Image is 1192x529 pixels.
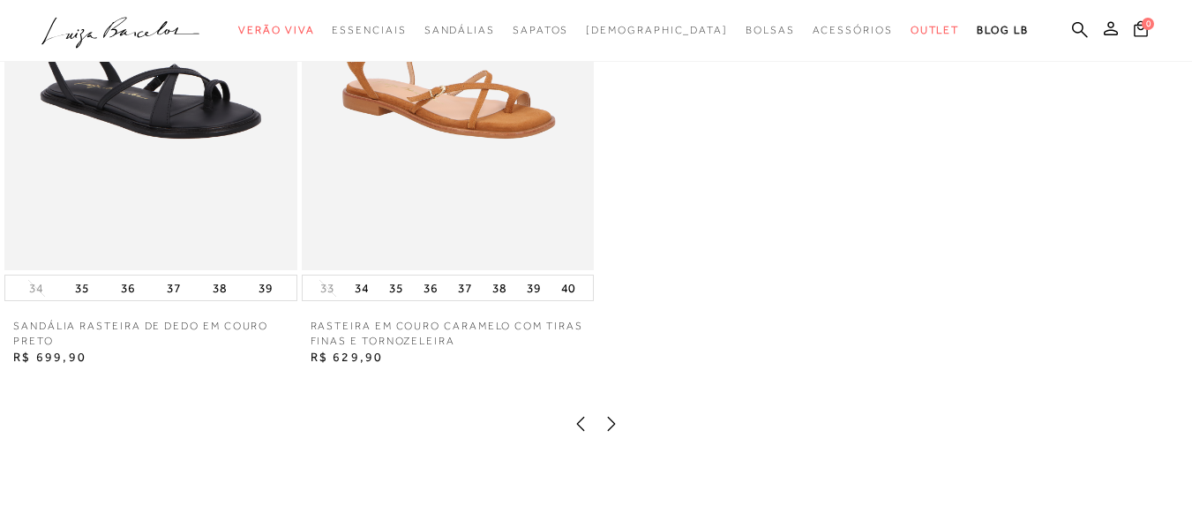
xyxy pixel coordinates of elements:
[315,280,340,297] button: 33
[24,280,49,297] button: 34
[911,24,960,36] span: Outlet
[311,350,384,364] span: R$ 629,90
[207,276,232,300] button: 38
[384,276,409,300] button: 35
[302,319,595,349] a: RASTEIRA EM COURO CARAMELO COM TIRAS FINAS E TORNOZELEIRA
[116,276,140,300] button: 36
[586,14,728,47] a: noSubCategoriesText
[238,24,314,36] span: Verão Viva
[161,276,186,300] button: 37
[586,24,728,36] span: [DEMOGRAPHIC_DATA]
[513,24,568,36] span: Sapatos
[911,14,960,47] a: noSubCategoriesText
[453,276,477,300] button: 37
[1128,19,1153,43] button: 0
[424,14,495,47] a: noSubCategoriesText
[332,14,406,47] a: noSubCategoriesText
[424,24,495,36] span: Sandálias
[332,24,406,36] span: Essenciais
[813,24,893,36] span: Acessórios
[746,14,795,47] a: noSubCategoriesText
[349,276,374,300] button: 34
[70,276,94,300] button: 35
[253,276,278,300] button: 39
[238,14,314,47] a: noSubCategoriesText
[521,276,546,300] button: 39
[418,276,443,300] button: 36
[813,14,893,47] a: noSubCategoriesText
[746,24,795,36] span: Bolsas
[513,14,568,47] a: noSubCategoriesText
[487,276,512,300] button: 38
[4,319,297,349] a: SANDÁLIA RASTEIRA DE DEDO EM COURO PRETO
[13,350,86,364] span: R$ 699,90
[556,276,581,300] button: 40
[977,24,1028,36] span: BLOG LB
[977,14,1028,47] a: BLOG LB
[1142,18,1154,30] span: 0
